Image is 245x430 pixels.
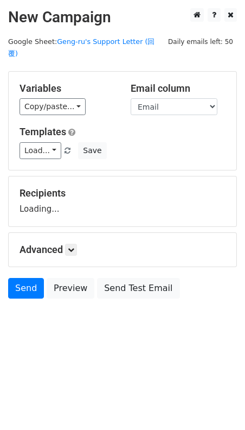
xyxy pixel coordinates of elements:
h2: New Campaign [8,8,237,27]
small: Google Sheet: [8,37,155,58]
a: Copy/paste... [20,98,86,115]
div: Loading... [20,187,225,216]
h5: Variables [20,83,114,94]
a: Preview [47,278,94,299]
a: Daily emails left: 50 [164,37,237,46]
a: Load... [20,142,61,159]
a: Send Test Email [97,278,179,299]
a: Send [8,278,44,299]
h5: Email column [131,83,225,94]
h5: Advanced [20,244,225,256]
span: Daily emails left: 50 [164,36,237,48]
a: Templates [20,126,66,137]
button: Save [78,142,106,159]
a: Geng-ru's Support Letter (回覆) [8,37,155,58]
h5: Recipients [20,187,225,199]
